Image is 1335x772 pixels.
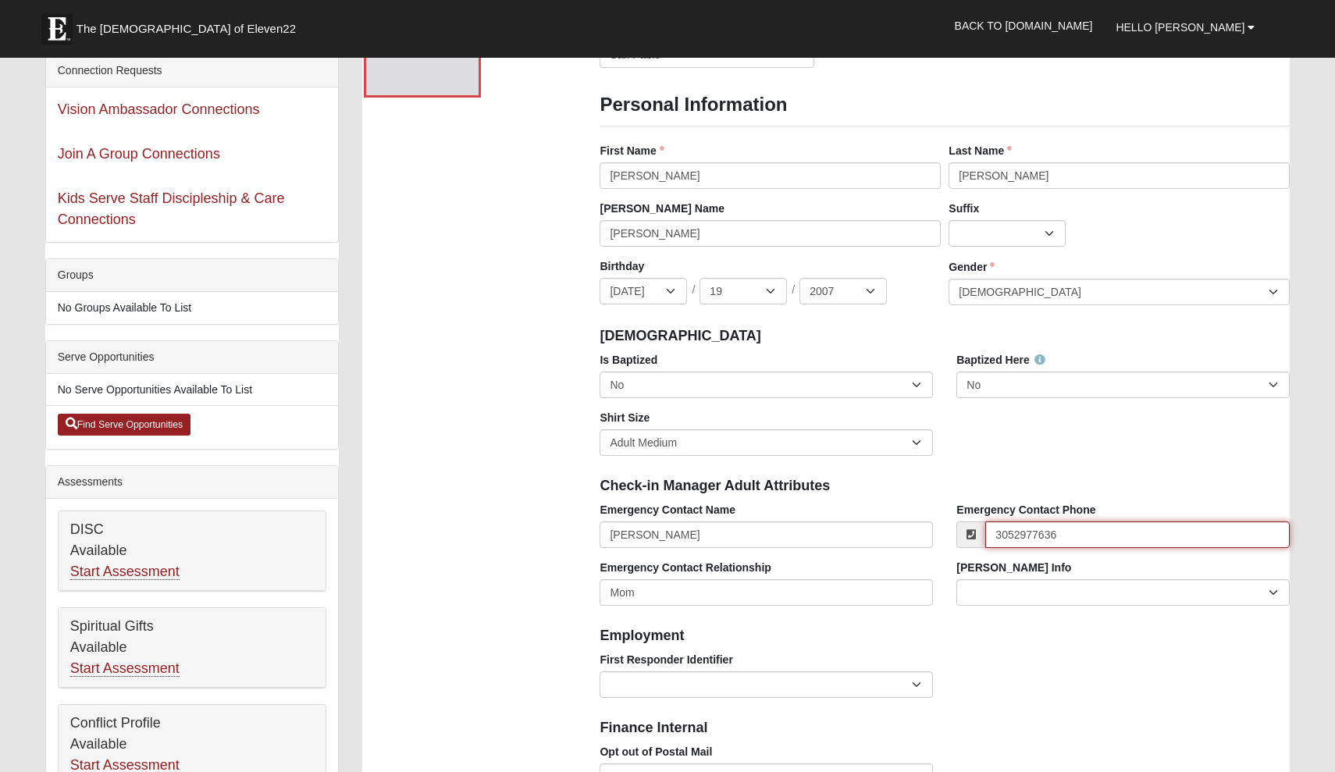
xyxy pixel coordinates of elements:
label: Shirt Size [600,410,650,425]
div: Spiritual Gifts Available [59,608,326,688]
div: Assessments [46,466,338,499]
span: / [792,282,795,299]
a: The [DEMOGRAPHIC_DATA] of Eleven22 [34,5,346,44]
a: Join A Group Connections [58,146,220,162]
a: Kids Serve Staff Discipleship & Care Connections [58,190,285,227]
h4: Finance Internal [600,720,1290,737]
label: Gender [949,259,995,275]
li: No Serve Opportunities Available To List [46,374,338,406]
label: Emergency Contact Phone [956,502,1095,518]
a: Vision Ambassador Connections [58,101,260,117]
a: Back to [DOMAIN_NAME] [943,6,1105,45]
label: Opt out of Postal Mail [600,744,712,760]
h4: [DEMOGRAPHIC_DATA] [600,328,1290,345]
h3: Personal Information [600,94,1290,116]
label: Emergency Contact Relationship [600,560,771,575]
li: No Groups Available To List [46,292,338,324]
h4: Employment [600,628,1290,645]
span: The [DEMOGRAPHIC_DATA] of Eleven22 [77,21,296,37]
h4: Check-in Manager Adult Attributes [600,478,1290,495]
span: / [692,282,695,299]
img: Eleven22 logo [41,13,73,44]
label: Emergency Contact Name [600,502,735,518]
label: Last Name [949,143,1012,158]
span: Hello [PERSON_NAME] [1116,21,1244,34]
label: First Responder Identifier [600,652,732,667]
label: Suffix [949,201,979,216]
div: DISC Available [59,511,326,591]
a: Find Serve Opportunities [58,414,191,436]
label: First Name [600,143,664,158]
label: Baptized Here [956,352,1045,368]
label: [PERSON_NAME] Info [956,560,1071,575]
div: Serve Opportunities [46,341,338,374]
a: Start Assessment [70,564,180,580]
a: Hello [PERSON_NAME] [1104,8,1266,47]
label: [PERSON_NAME] Name [600,201,724,216]
label: Is Baptized [600,352,657,368]
div: Connection Requests [46,55,338,87]
a: Start Assessment [70,660,180,677]
div: Groups [46,259,338,292]
label: Birthday [600,258,644,274]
